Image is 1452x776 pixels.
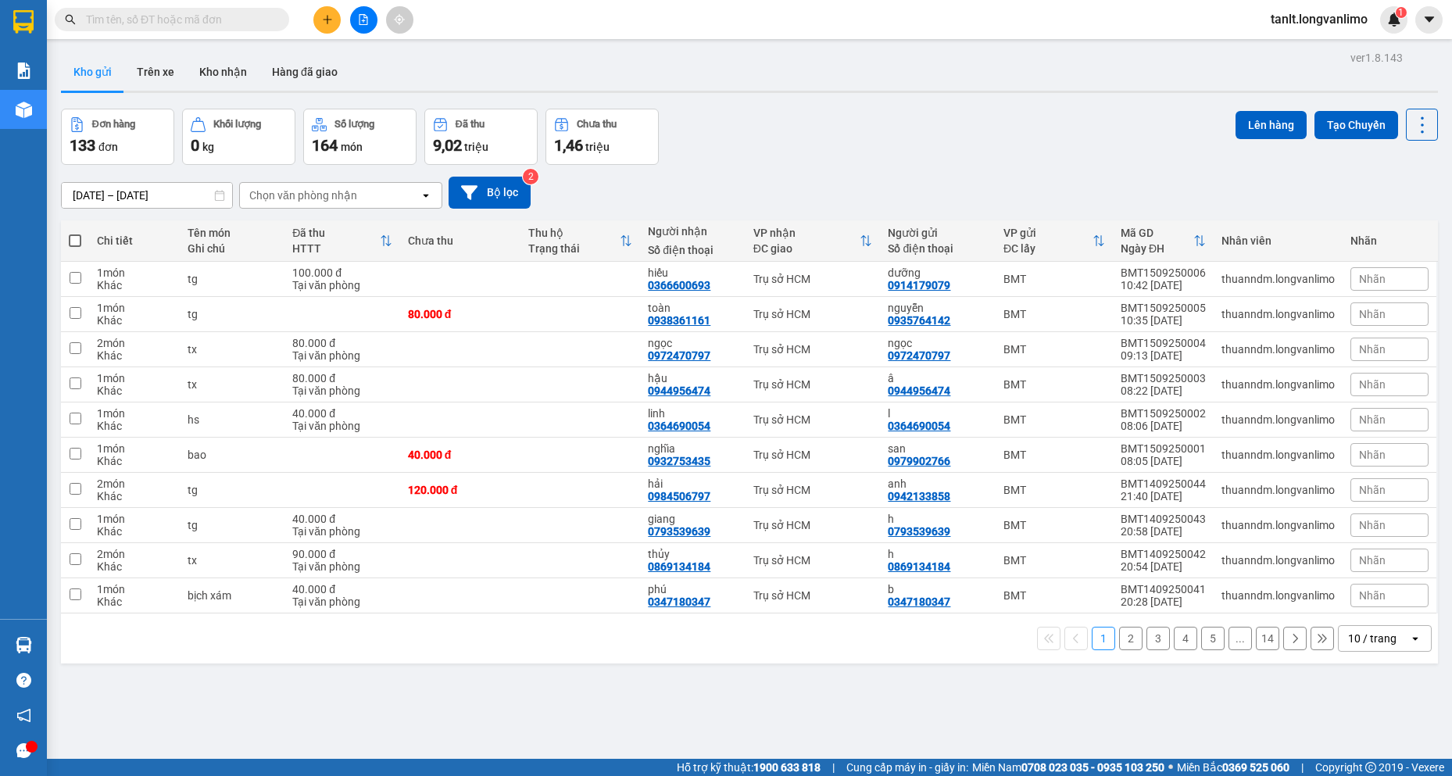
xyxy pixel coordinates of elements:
div: thuanndm.longvanlimo [1221,589,1335,602]
div: BMT1509250005 [1121,302,1206,314]
div: 0944956474 [648,384,710,397]
strong: 0708 023 035 - 0935 103 250 [1021,761,1164,774]
button: Trên xe [124,53,187,91]
div: Khác [97,314,172,327]
div: thuanndm.longvanlimo [1221,554,1335,567]
span: Nhãn [1359,273,1386,285]
div: 2 món [97,548,172,560]
div: 0793539639 [888,525,950,538]
button: Tạo Chuyến [1314,111,1398,139]
div: BMT1509250006 [1121,266,1206,279]
div: hs [188,413,277,426]
div: Trạng thái [528,242,620,255]
div: 90.000 đ [292,548,392,560]
div: 0932753435 [648,455,710,467]
div: Tại văn phòng [292,595,392,608]
button: Hàng đã giao [259,53,350,91]
div: Trụ sở HCM [753,554,873,567]
div: anh [888,477,987,490]
button: Khối lượng0kg [182,109,295,165]
span: Hỗ trợ kỹ thuật: [677,759,821,776]
div: 1 món [97,583,172,595]
button: 14 [1256,627,1279,650]
span: triệu [585,141,610,153]
img: warehouse-icon [16,102,32,118]
div: HTTT [292,242,379,255]
div: Số lượng [334,119,374,130]
div: 0944956474 [888,384,950,397]
div: 08:05 [DATE] [1121,455,1206,467]
span: ⚪️ [1168,764,1173,771]
div: 08:06 [DATE] [1121,420,1206,432]
strong: 1900 633 818 [753,761,821,774]
div: VP gửi [1003,227,1093,239]
span: kg [202,141,214,153]
span: Nhãn [1359,413,1386,426]
div: san [888,442,987,455]
div: Đơn hàng [92,119,135,130]
span: 164 [312,136,338,155]
div: 80.000 đ [292,372,392,384]
div: thuanndm.longvanlimo [1221,484,1335,496]
div: Mã GD [1121,227,1193,239]
div: 0984506797 [648,490,710,502]
div: 40.000 đ [292,513,392,525]
div: BMT [1003,273,1105,285]
span: Miền Nam [972,759,1164,776]
div: Chưa thu [408,234,513,247]
div: tg [188,308,277,320]
div: BMT [1003,519,1105,531]
div: toàn [648,302,737,314]
div: Khác [97,595,172,608]
div: 0979902766 [888,455,950,467]
button: 3 [1146,627,1170,650]
div: bịch xám [188,589,277,602]
div: BMT1509250001 [1121,442,1206,455]
div: thuanndm.longvanlimo [1221,449,1335,461]
div: 2 món [97,337,172,349]
span: 1,46 [554,136,583,155]
span: message [16,743,31,758]
div: Thu hộ [528,227,620,239]
div: 40.000 đ [292,407,392,420]
div: 0793539639 [648,525,710,538]
sup: 1 [1396,7,1407,18]
span: đơn [98,141,118,153]
div: thuanndm.longvanlimo [1221,413,1335,426]
span: plus [322,14,333,25]
div: 1 món [97,407,172,420]
th: Toggle SortBy [996,220,1113,262]
th: Toggle SortBy [520,220,641,262]
div: 0972470797 [888,349,950,362]
div: Chi tiết [97,234,172,247]
div: 0347180347 [888,595,950,608]
div: ver 1.8.143 [1350,49,1403,66]
div: Trụ sở HCM [753,378,873,391]
div: 20:58 [DATE] [1121,525,1206,538]
span: search [65,14,76,25]
div: 10 / trang [1348,631,1397,646]
strong: 0369 525 060 [1222,761,1289,774]
div: 80.000 đ [292,337,392,349]
img: solution-icon [16,63,32,79]
img: icon-new-feature [1387,13,1401,27]
span: Nhãn [1359,589,1386,602]
div: BMT [1003,484,1105,496]
div: tx [188,378,277,391]
div: l [888,407,987,420]
div: 120.000 đ [408,484,513,496]
div: ĐC giao [753,242,860,255]
span: caret-down [1422,13,1436,27]
div: Ghi chú [188,242,277,255]
span: Miền Bắc [1177,759,1289,776]
div: Số điện thoại [648,244,737,256]
span: Nhãn [1359,343,1386,356]
div: 10:42 [DATE] [1121,279,1206,291]
span: copyright [1365,762,1376,773]
span: Nhãn [1359,519,1386,531]
div: phú [648,583,737,595]
div: BMT [1003,589,1105,602]
div: h [888,548,987,560]
sup: 2 [523,169,538,184]
div: Trụ sở HCM [753,273,873,285]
